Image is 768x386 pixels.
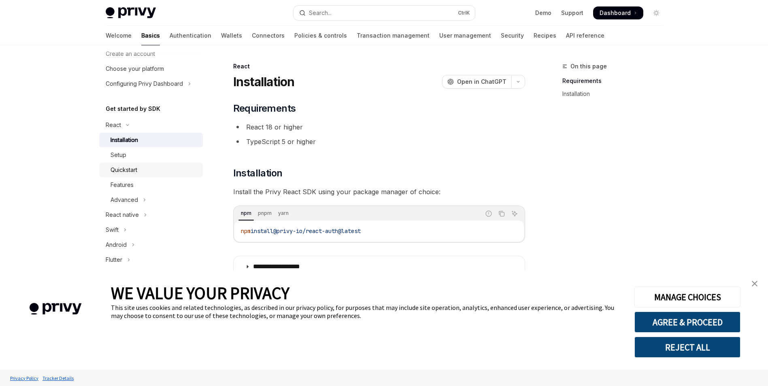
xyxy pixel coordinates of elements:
span: On this page [570,62,607,71]
button: Copy the contents from the code block [496,208,507,219]
div: React native [106,210,139,220]
span: Ctrl K [458,10,470,16]
button: Toggle Flutter section [99,252,203,267]
div: Choose your platform [106,64,164,74]
button: Toggle Unity section [99,267,203,282]
button: Toggle Android section [99,238,203,252]
a: Security [501,26,524,45]
span: Install the Privy React SDK using your package manager of choice: [233,186,525,197]
a: API reference [566,26,604,45]
a: Installation [562,87,669,100]
button: Toggle React section [99,118,203,132]
button: Toggle Configuring Privy Dashboard section [99,76,203,91]
a: Tracker Details [40,371,76,385]
a: Demo [535,9,551,17]
button: Report incorrect code [483,208,494,219]
img: light logo [106,7,156,19]
h5: Get started by SDK [106,104,160,114]
a: User management [439,26,491,45]
button: AGREE & PROCEED [634,312,740,333]
div: npm [238,208,254,218]
div: This site uses cookies and related technologies, as described in our privacy policy, for purposes... [111,303,622,320]
div: React [233,62,525,70]
a: Quickstart [99,163,203,177]
div: Installation [111,135,138,145]
a: Choose your platform [99,62,203,76]
a: Welcome [106,26,132,45]
button: Open search [294,6,475,20]
div: yarn [276,208,291,218]
a: Setup [99,148,203,162]
a: Privacy Policy [8,371,40,385]
div: Android [106,240,127,250]
a: close banner [747,276,763,292]
span: Dashboard [600,9,631,17]
div: Configuring Privy Dashboard [106,79,183,89]
span: install [251,227,273,235]
button: Toggle React native section [99,208,203,222]
button: Open in ChatGPT [442,75,511,89]
button: Toggle Swift section [99,223,203,237]
div: Swift [106,225,119,235]
span: @privy-io/react-auth@latest [273,227,361,235]
a: Support [561,9,583,17]
button: Ask AI [509,208,520,219]
a: Recipes [534,26,556,45]
span: npm [241,227,251,235]
li: TypeScript 5 or higher [233,136,525,147]
h1: Installation [233,74,295,89]
button: Toggle Advanced section [99,193,203,207]
button: MANAGE CHOICES [634,286,740,308]
div: Unity [106,270,119,280]
div: Search... [309,8,332,18]
a: Transaction management [357,26,430,45]
div: Advanced [111,195,138,205]
a: Dashboard [593,6,643,19]
a: Installation [99,133,203,147]
a: Authentication [170,26,211,45]
div: Flutter [106,255,122,265]
span: Open in ChatGPT [457,78,506,86]
a: Wallets [221,26,242,45]
a: Connectors [252,26,285,45]
div: React [106,120,121,130]
div: Setup [111,150,126,160]
img: close banner [752,281,757,286]
img: company logo [12,291,99,327]
span: Requirements [233,102,296,115]
a: Policies & controls [294,26,347,45]
span: WE VALUE YOUR PRIVACY [111,282,289,303]
li: React 18 or higher [233,121,525,133]
a: Features [99,178,203,192]
div: Features [111,180,134,190]
span: Installation [233,167,283,180]
div: pnpm [255,208,274,218]
button: Toggle dark mode [650,6,663,19]
a: Basics [141,26,160,45]
div: Quickstart [111,165,137,175]
a: Requirements [562,74,669,87]
button: REJECT ALL [634,337,740,358]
